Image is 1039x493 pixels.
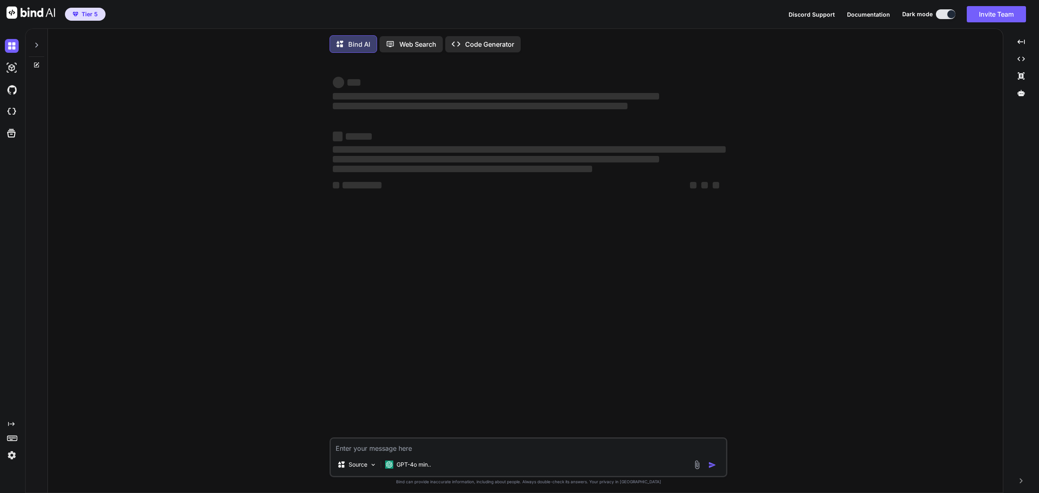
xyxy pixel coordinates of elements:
span: ‌ [333,146,726,153]
img: attachment [692,460,702,469]
span: ‌ [346,133,372,140]
button: Discord Support [789,10,835,19]
span: ‌ [333,166,592,172]
p: Bind AI [348,39,370,49]
p: Bind can provide inaccurate information, including about people. Always double-check its answers.... [330,479,727,485]
button: Documentation [847,10,890,19]
span: ‌ [713,182,719,188]
span: ‌ [333,156,659,162]
img: Bind AI [6,6,55,19]
span: ‌ [333,103,627,109]
span: Documentation [847,11,890,18]
span: ‌ [333,132,343,141]
span: ‌ [333,93,659,99]
span: ‌ [690,182,696,188]
img: GPT-4o mini [385,461,393,469]
p: Source [349,461,367,469]
img: Pick Models [370,461,377,468]
p: GPT-4o min.. [397,461,431,469]
span: ‌ [333,182,339,188]
img: githubDark [5,83,19,97]
span: Tier 5 [82,10,98,18]
span: ‌ [343,182,382,188]
img: cloudideIcon [5,105,19,119]
p: Code Generator [465,39,514,49]
span: Discord Support [789,11,835,18]
img: settings [5,448,19,462]
span: ‌ [701,182,708,188]
span: ‌ [347,79,360,86]
button: Invite Team [967,6,1026,22]
span: Dark mode [902,10,933,18]
img: darkAi-studio [5,61,19,75]
img: darkChat [5,39,19,53]
img: premium [73,12,78,17]
span: ‌ [333,77,344,88]
img: icon [708,461,716,469]
button: premiumTier 5 [65,8,106,21]
p: Web Search [399,39,436,49]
